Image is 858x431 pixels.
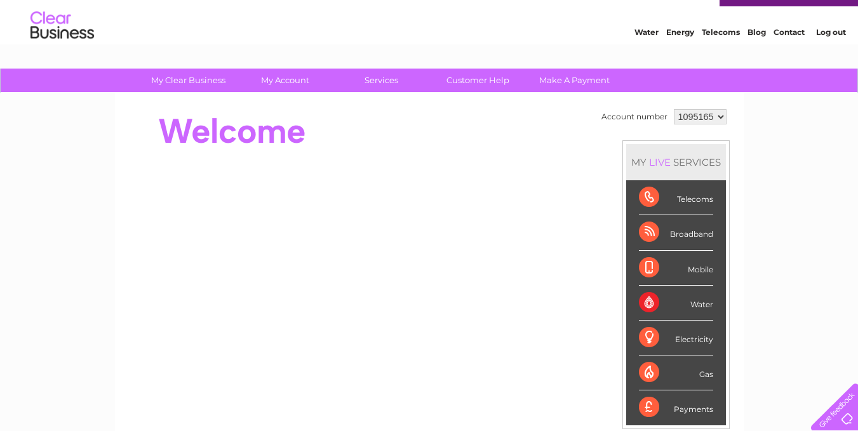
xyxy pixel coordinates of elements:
[639,180,713,215] div: Telecoms
[626,144,726,180] div: MY SERVICES
[639,390,713,425] div: Payments
[619,6,706,22] a: 0333 014 3131
[639,251,713,286] div: Mobile
[639,355,713,390] div: Gas
[634,54,659,63] a: Water
[130,7,730,62] div: Clear Business is a trading name of Verastar Limited (registered in [GEOGRAPHIC_DATA] No. 3667643...
[522,69,627,92] a: Make A Payment
[136,69,241,92] a: My Clear Business
[816,54,846,63] a: Log out
[639,321,713,355] div: Electricity
[598,106,671,128] td: Account number
[702,54,740,63] a: Telecoms
[747,54,766,63] a: Blog
[639,215,713,250] div: Broadband
[329,69,434,92] a: Services
[666,54,694,63] a: Energy
[30,33,95,72] img: logo.png
[426,69,530,92] a: Customer Help
[774,54,805,63] a: Contact
[232,69,337,92] a: My Account
[647,156,673,168] div: LIVE
[639,286,713,321] div: Water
